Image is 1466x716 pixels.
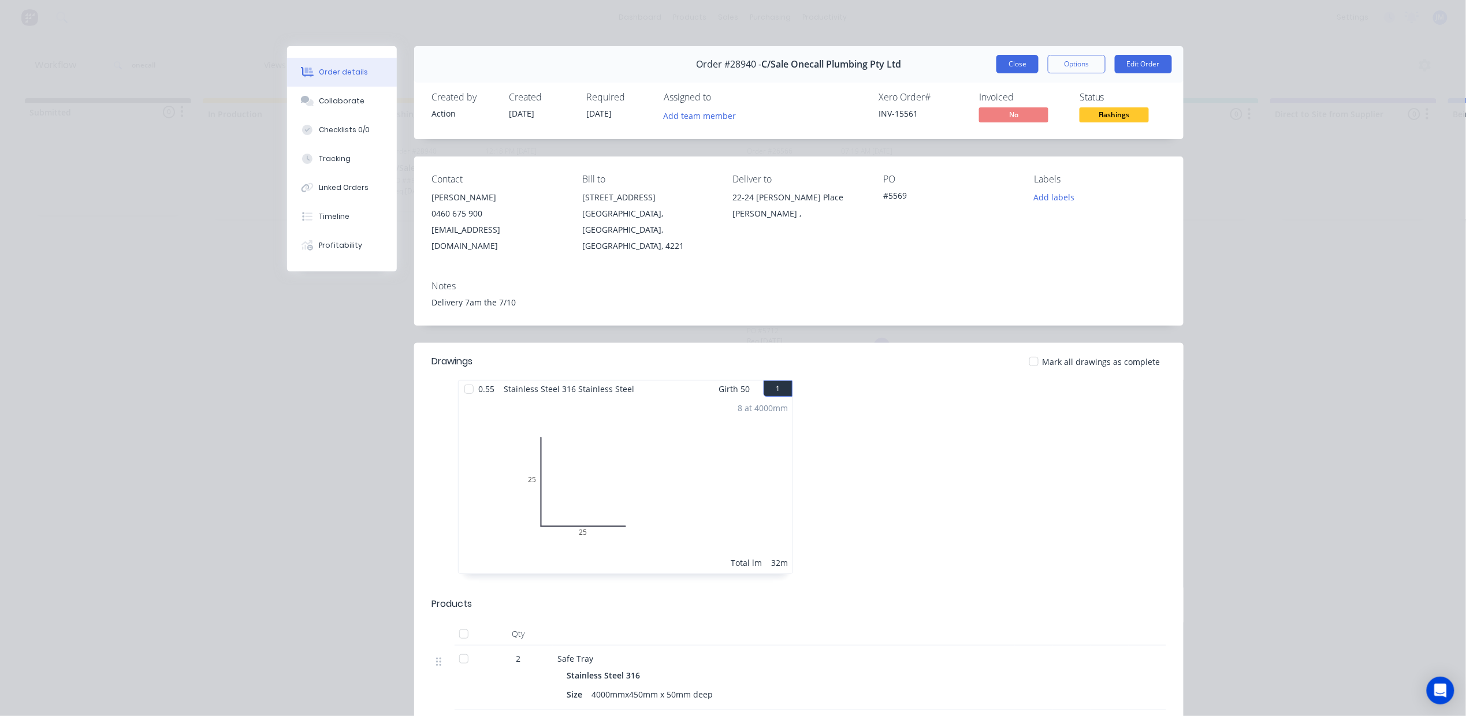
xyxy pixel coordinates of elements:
[287,144,397,173] button: Tracking
[719,381,750,397] span: Girth 50
[509,92,572,103] div: Created
[431,107,495,120] div: Action
[567,686,587,703] div: Size
[879,107,965,120] div: INV-15561
[996,55,1039,73] button: Close
[431,92,495,103] div: Created by
[1080,107,1149,125] button: Flashings
[1115,55,1172,73] button: Edit Order
[657,107,742,123] button: Add team member
[287,87,397,115] button: Collaborate
[431,206,564,222] div: 0460 675 900
[586,108,612,119] span: [DATE]
[431,597,472,611] div: Products
[979,92,1066,103] div: Invoiced
[509,108,534,119] span: [DATE]
[431,189,564,206] div: [PERSON_NAME]
[319,96,365,106] div: Collaborate
[319,154,351,164] div: Tracking
[319,67,369,77] div: Order details
[319,125,370,135] div: Checklists 0/0
[483,622,553,646] div: Qty
[582,174,715,185] div: Bill to
[1042,356,1160,368] span: Mark all drawings as complete
[582,189,715,206] div: [STREET_ADDRESS]
[731,557,762,569] div: Total lm
[459,397,792,573] div: 025258 at 4000mmTotal lm32m
[1048,55,1106,73] button: Options
[762,59,902,70] span: C/Sale Onecall Plumbing Pty Ltd
[431,296,1166,308] div: Delivery 7am the 7/10
[733,189,865,226] div: 22-24 [PERSON_NAME] Place[PERSON_NAME] ,
[879,92,965,103] div: Xero Order #
[567,667,645,684] div: Stainless Steel 316
[431,355,472,368] div: Drawings
[287,202,397,231] button: Timeline
[738,402,788,414] div: 8 at 4000mm
[664,107,742,123] button: Add team member
[319,240,363,251] div: Profitability
[557,653,593,664] span: Safe Tray
[287,58,397,87] button: Order details
[1034,174,1166,185] div: Labels
[883,174,1015,185] div: PO
[697,59,762,70] span: Order #28940 -
[587,686,717,703] div: 4000mmx450mm x 50mm deep
[586,92,650,103] div: Required
[431,222,564,254] div: [EMAIL_ADDRESS][DOMAIN_NAME]
[582,189,715,254] div: [STREET_ADDRESS][GEOGRAPHIC_DATA], [GEOGRAPHIC_DATA], [GEOGRAPHIC_DATA], 4221
[431,174,564,185] div: Contact
[733,189,865,206] div: 22-24 [PERSON_NAME] Place
[319,182,369,193] div: Linked Orders
[287,115,397,144] button: Checklists 0/0
[431,189,564,254] div: [PERSON_NAME]0460 675 900[EMAIL_ADDRESS][DOMAIN_NAME]
[771,557,788,569] div: 32m
[1080,92,1166,103] div: Status
[287,173,397,202] button: Linked Orders
[764,381,792,397] button: 1
[664,92,779,103] div: Assigned to
[287,231,397,260] button: Profitability
[883,189,1015,206] div: #5569
[431,281,1166,292] div: Notes
[499,381,639,397] span: Stainless Steel 316 Stainless Steel
[319,211,350,222] div: Timeline
[474,381,499,397] span: 0.55
[733,174,865,185] div: Deliver to
[979,107,1048,122] span: No
[516,652,520,665] span: 2
[1028,189,1081,205] button: Add labels
[582,206,715,254] div: [GEOGRAPHIC_DATA], [GEOGRAPHIC_DATA], [GEOGRAPHIC_DATA], 4221
[1427,677,1454,704] div: Open Intercom Messenger
[1080,107,1149,122] span: Flashings
[733,206,865,222] div: [PERSON_NAME] ,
